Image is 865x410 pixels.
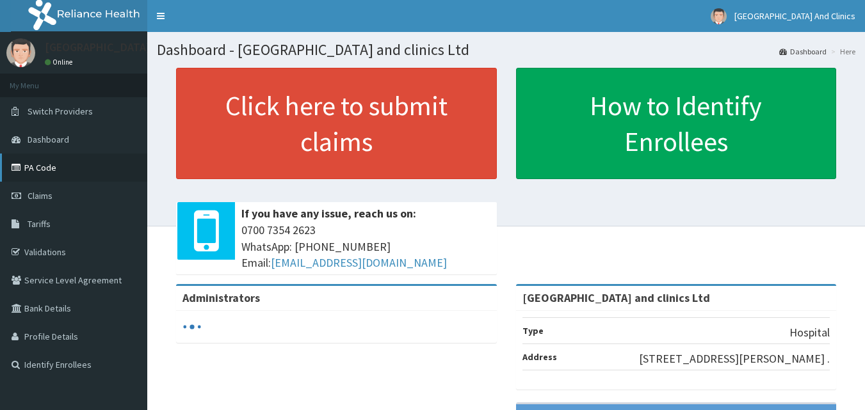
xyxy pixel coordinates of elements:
[45,58,76,67] a: Online
[28,134,69,145] span: Dashboard
[789,324,830,341] p: Hospital
[828,46,855,57] li: Here
[271,255,447,270] a: [EMAIL_ADDRESS][DOMAIN_NAME]
[176,68,497,179] a: Click here to submit claims
[734,10,855,22] span: [GEOGRAPHIC_DATA] And Clinics
[28,190,53,201] span: Claims
[6,38,35,67] img: User Image
[522,290,710,305] strong: [GEOGRAPHIC_DATA] and clinics Ltd
[28,218,51,230] span: Tariffs
[182,290,260,305] b: Administrators
[241,222,490,271] span: 0700 7354 2623 WhatsApp: [PHONE_NUMBER] Email:
[711,8,727,24] img: User Image
[639,351,830,367] p: [STREET_ADDRESS][PERSON_NAME] .
[45,42,207,53] p: [GEOGRAPHIC_DATA] And Clinics
[182,317,202,336] svg: audio-loading
[779,46,827,57] a: Dashboard
[28,106,93,117] span: Switch Providers
[516,68,837,179] a: How to Identify Enrollees
[522,325,544,336] b: Type
[522,351,557,363] b: Address
[157,42,855,58] h1: Dashboard - [GEOGRAPHIC_DATA] and clinics Ltd
[241,206,416,221] b: If you have any issue, reach us on:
